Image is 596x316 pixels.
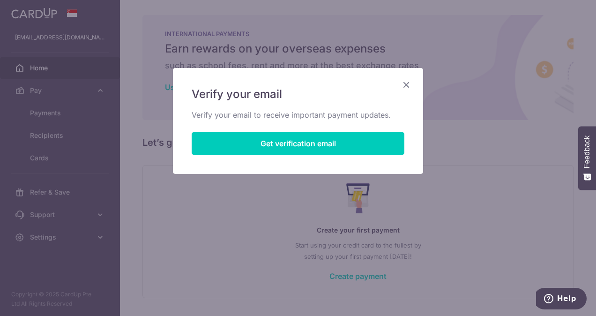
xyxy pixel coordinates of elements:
[192,87,282,102] span: Verify your email
[192,132,404,155] button: Get verification email
[583,135,591,168] span: Feedback
[192,109,404,120] p: Verify your email to receive important payment updates.
[578,126,596,190] button: Feedback - Show survey
[401,79,412,90] button: Close
[536,288,587,311] iframe: Opens a widget where you can find more information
